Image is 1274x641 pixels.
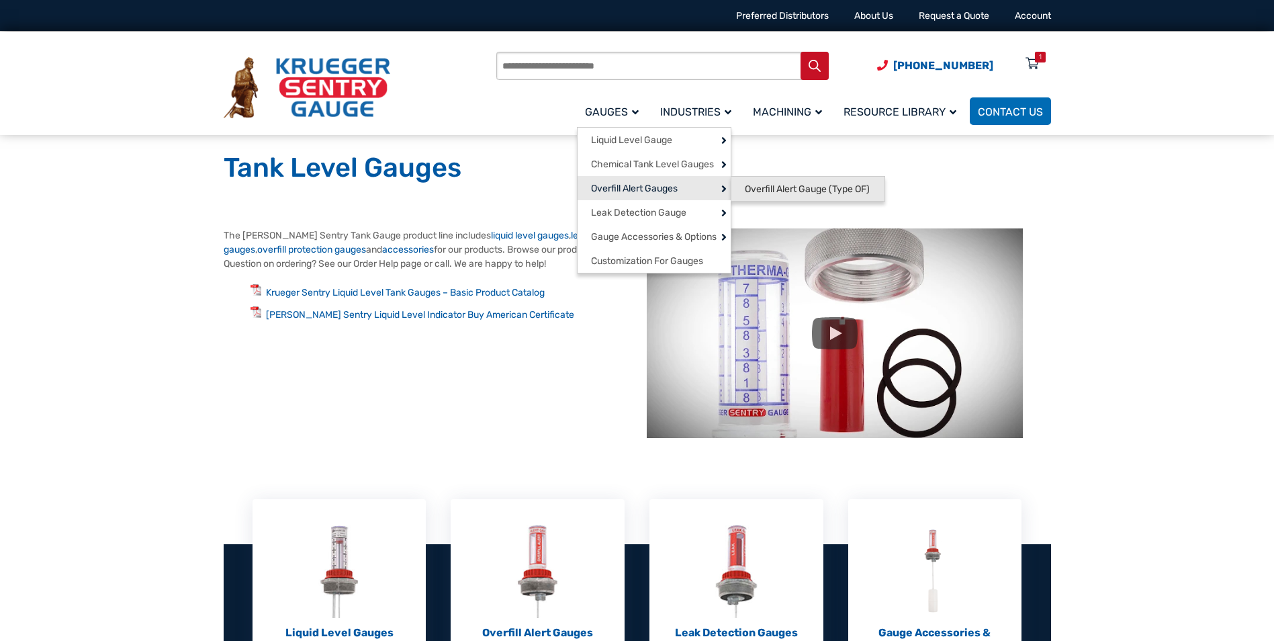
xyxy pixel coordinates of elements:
a: Account [1015,10,1051,22]
p: Overfill Alert Gauges [467,625,608,641]
p: Liquid Level Gauges [269,625,410,641]
span: Chemical Tank Level Gauges [591,159,714,171]
span: Gauges [585,105,639,118]
a: accessories [382,244,434,255]
img: Leak Detection Gauges [715,525,758,618]
div: 1 [1039,52,1042,62]
span: Industries [660,105,731,118]
a: Industries [652,95,745,127]
a: [PERSON_NAME] Sentry Liquid Level Indicator Buy American Certificate [266,309,574,320]
a: Contact Us [970,97,1051,125]
span: Leak Detection Gauge [591,207,686,219]
a: Preferred Distributors [736,10,829,22]
a: overfill protection gauges [257,244,366,255]
img: Krueger Sentry Gauge [224,57,390,119]
img: Gauge Accessories & Options [913,525,956,618]
a: About Us [854,10,893,22]
a: Krueger Sentry Liquid Level Tank Gauges – Basic Product Catalog [266,287,545,298]
span: [PHONE_NUMBER] [893,59,993,72]
a: Request a Quote [919,10,989,22]
a: Gauges [577,95,652,127]
a: Resource Library [835,95,970,127]
a: Overfill Alert Gauges [578,176,731,200]
a: Leak Detection Gauge [578,200,731,224]
img: Liquid Level Gauges [318,525,361,618]
span: Resource Library [844,105,956,118]
span: Overfill Alert Gauges [591,183,678,195]
span: Overfill Alert Gauge (Type OF) [745,183,870,196]
a: Gauge Accessories & Options [578,224,731,249]
a: Customization For Gauges [578,249,731,273]
span: Contact Us [978,105,1043,118]
h1: Tank Level Gauges [224,151,1051,185]
a: Overfill Alert Gauge (Type OF) [731,177,884,201]
a: Liquid Level Gauge [578,128,731,152]
p: The [PERSON_NAME] Sentry Tank Gauge product line includes , , and for our products. Browse our pr... [224,228,627,271]
span: Liquid Level Gauge [591,134,672,146]
span: Machining [753,105,822,118]
a: Machining [745,95,835,127]
img: Overfill Alert Gauges [516,525,559,618]
img: Tank Level Gauges [647,228,1023,438]
span: Gauge Accessories & Options [591,231,717,243]
span: Customization For Gauges [591,255,703,267]
p: Leak Detection Gauges [666,625,807,641]
a: Chemical Tank Level Gauges [578,152,731,176]
a: liquid level gauges [491,230,569,241]
a: Phone Number (920) 434-8860 [877,57,993,74]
